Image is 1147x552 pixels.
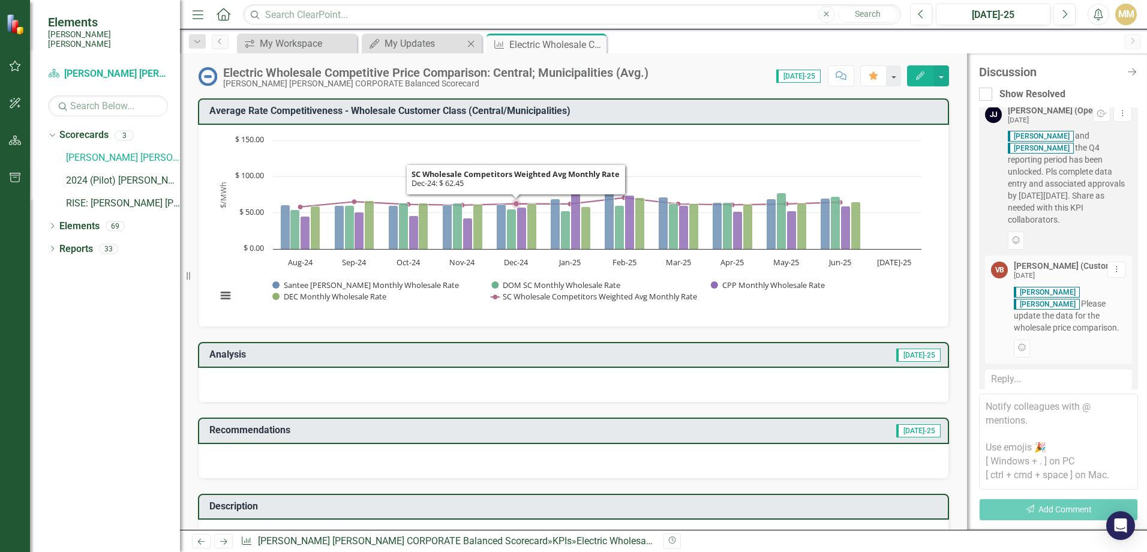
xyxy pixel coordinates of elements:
path: Jun-25, 59.2. CPP Monthly Wholesale Rate. [841,206,851,249]
path: Dec-24, 57.95. CPP Monthly Wholesale Rate. [517,207,527,249]
div: Discussion [979,65,1120,79]
button: Show DOM SC Monthly Wholesale Rate [491,280,620,290]
path: Jan-25, 58.27. DEC Monthly Wholesale Rate. [581,206,591,249]
div: My Workspace [260,36,354,51]
div: Reply... [985,370,1132,389]
a: My Updates [365,36,464,51]
div: 69 [106,221,125,231]
small: [DATE] [1008,116,1029,124]
path: Dec-24, 55.36. DOM SC Monthly Wholesale Rate. [507,209,517,249]
path: Jan-25, 62.23. SC Wholesale Competitors Weighted Avg Monthly Rate. [568,202,573,206]
span: Search [855,9,881,19]
small: [PERSON_NAME] [PERSON_NAME] [48,29,168,49]
text: $ 0.00 [244,242,264,253]
text: $ 50.00 [239,206,264,217]
path: Aug-24, 44.98. CPP Monthly Wholesale Rate. [301,216,310,249]
path: Oct-24, 63.15. DOM SC Monthly Wholesale Rate. [399,203,409,249]
div: JJ [985,106,1002,123]
path: Jun-25, 64.89. DEC Monthly Wholesale Rate. [851,202,861,249]
a: [PERSON_NAME] [PERSON_NAME] CORPORATE Balanced Scorecard [258,535,548,547]
button: Show DEC Monthly Wholesale Rate [272,291,387,302]
a: [PERSON_NAME] [PERSON_NAME] CORPORATE Balanced Scorecard [66,151,180,165]
p: All-in rate for wholesale customers are in dollars per MegaWatt-hour ($/MWh) [211,529,936,543]
path: Nov-24, 60.55. Santee Cooper Monthly Wholesale Rate. [443,205,452,249]
input: Search Below... [48,95,168,116]
path: Aug-24, 59.35. DEC Monthly Wholesale Rate. [311,206,320,249]
path: Sep-24, 59.9. Santee Cooper Monthly Wholesale Rate. [335,205,344,249]
path: Feb-25, 78.82. Santee Cooper Monthly Wholesale Rate. [605,191,614,249]
text: Feb-25 [612,257,636,268]
text: Nov-24 [449,257,475,268]
button: MM [1115,4,1137,25]
a: My Workspace [240,36,354,51]
path: Apr-25, 64.23. DOM SC Monthly Wholesale Rate. [723,202,732,249]
path: Mar-25, 59.81. CPP Monthly Wholesale Rate. [679,205,689,249]
path: May-25, 52.85. CPP Monthly Wholesale Rate. [787,211,797,249]
button: View chart menu, Chart [217,287,234,304]
path: Nov-24, 60.52. SC Wholesale Competitors Weighted Avg Monthly Rate. [460,203,465,208]
span: [PERSON_NAME] [1008,143,1074,154]
path: Feb-25, 70.83. SC Wholesale Competitors Weighted Avg Monthly Rate. [622,195,627,200]
path: Mar-25, 71.52. Santee Cooper Monthly Wholesale Rate. [659,197,668,249]
div: [PERSON_NAME] [PERSON_NAME] CORPORATE Balanced Scorecard [223,79,648,88]
path: Feb-25, 70.66. DEC Monthly Wholesale Rate. [635,197,645,249]
path: Mar-25, 62.42. DOM SC Monthly Wholesale Rate. [669,203,678,249]
span: [DATE]-25 [776,70,821,83]
div: Show Resolved [999,88,1065,101]
path: Oct-24, 60.18. Santee Cooper Monthly Wholesale Rate. [389,205,398,249]
span: Please update the data for the wholesale price comparison. [1014,286,1126,334]
path: Feb-25, 74.01. CPP Monthly Wholesale Rate. [625,195,635,249]
button: Add Comment [979,499,1138,521]
div: Open Intercom Messenger [1106,511,1135,540]
path: May-25, 63.02. DEC Monthly Wholesale Rate. [797,203,807,249]
div: Electric Wholesale Competitive Price Comparison: Central; Municipalities (Avg.) [576,535,909,547]
span: Elements [48,15,168,29]
div: 33 [99,244,118,254]
path: May-25, 62.31. SC Wholesale Competitors Weighted Avg Monthly Rate. [784,201,789,206]
text: Sep-24 [342,257,367,268]
path: Apr-25, 51.8. CPP Monthly Wholesale Rate. [733,211,743,249]
span: [PERSON_NAME] [1014,287,1080,298]
div: 3 [115,130,134,140]
text: Mar-25 [666,257,691,268]
text: May-25 [773,257,799,268]
path: Nov-24, 62.13. DEC Monthly Wholesale Rate. [473,204,483,249]
text: Oct-24 [397,257,421,268]
text: Aug-24 [288,257,313,268]
path: Aug-24, 58.04. SC Wholesale Competitors Weighted Avg Monthly Rate. [298,205,303,209]
path: Dec-24, 62.45. SC Wholesale Competitors Weighted Avg Monthly Rate. [514,201,519,206]
button: Show SC Wholesale Competitors Weighted Avg Monthly Rate [491,291,697,302]
span: [DATE]-25 [896,349,941,362]
path: Nov-24, 42.94. CPP Monthly Wholesale Rate. [463,218,473,249]
path: Feb-25, 60. DOM SC Monthly Wholesale Rate. [615,205,624,249]
a: 2024 (Pilot) [PERSON_NAME] [PERSON_NAME] Corporate Scorecard [66,174,180,188]
path: Sep-24, 50.77. CPP Monthly Wholesale Rate. [355,212,364,249]
path: May-25, 69.41. Santee Cooper Monthly Wholesale Rate. [767,199,776,249]
text: Dec-24 [504,257,529,268]
input: Search ClearPoint... [243,4,901,25]
h3: Description [209,501,942,512]
text: $ 100.00 [235,170,264,181]
path: Aug-24, 54.38. DOM SC Monthly Wholesale Rate. [290,209,300,249]
small: [DATE] [1014,271,1035,280]
path: Jan-25, 106.47. CPP Monthly Wholesale Rate. [571,172,581,249]
text: $/MWh [218,181,229,208]
path: Jun-25, 70.35. Santee Cooper Monthly Wholesale Rate. [821,198,830,249]
text: $ 150.00 [235,134,264,145]
path: Sep-24, 66.75. DEC Monthly Wholesale Rate. [365,200,374,249]
a: [PERSON_NAME] [PERSON_NAME] CORPORATE Balanced Scorecard [48,67,168,81]
div: Chart. Highcharts interactive chart. [211,134,936,314]
path: Jan-25, 52.24. DOM SC Monthly Wholesale Rate. [561,211,571,249]
button: Show Santee Cooper Monthly Wholesale Rate [272,280,425,290]
path: Sep-24, 65.28. SC Wholesale Competitors Weighted Avg Monthly Rate. [352,199,357,204]
div: My Updates [385,36,464,51]
div: » » [241,535,654,548]
path: Apr-25, 64.5. Santee Cooper Monthly Wholesale Rate. [713,202,722,249]
button: Show CPP Monthly Wholesale Rate [711,280,825,290]
h3: Average Rate Competitiveness - Wholesale Customer Class (Central/Municipalities) [209,106,942,116]
path: Mar-25, 62.15. SC Wholesale Competitors Weighted Avg Monthly Rate. [676,202,681,206]
text: [DATE]-25 [877,257,911,268]
a: Elements [59,220,100,233]
path: Apr-25, 61.73. DEC Monthly Wholesale Rate. [743,204,753,249]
